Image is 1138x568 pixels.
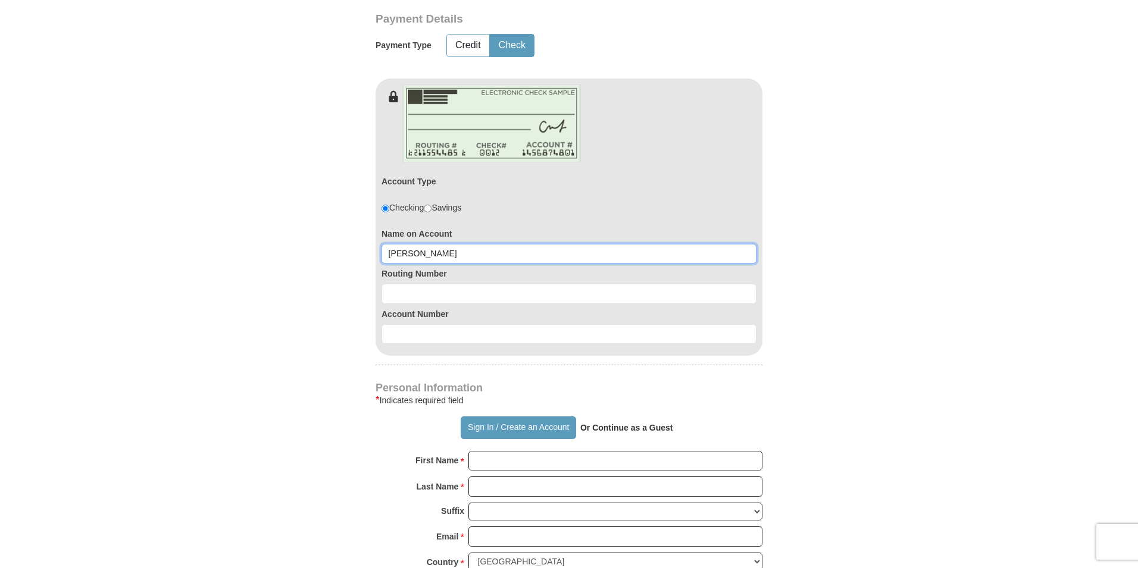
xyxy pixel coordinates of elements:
[382,175,436,187] label: Account Type
[382,268,756,280] label: Routing Number
[415,452,458,469] strong: First Name
[382,228,756,240] label: Name on Account
[402,84,581,162] img: check-en.png
[382,308,756,320] label: Account Number
[376,40,432,51] h5: Payment Type
[447,34,489,57] button: Credit
[436,528,458,545] strong: Email
[580,423,673,432] strong: Or Continue as a Guest
[376,383,762,393] h4: Personal Information
[376,12,679,26] h3: Payment Details
[382,202,461,214] div: Checking Savings
[441,503,464,519] strong: Suffix
[490,34,534,57] button: Check
[461,416,576,439] button: Sign In / Create an Account
[376,393,762,407] div: Indicates required field
[417,478,459,495] strong: Last Name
